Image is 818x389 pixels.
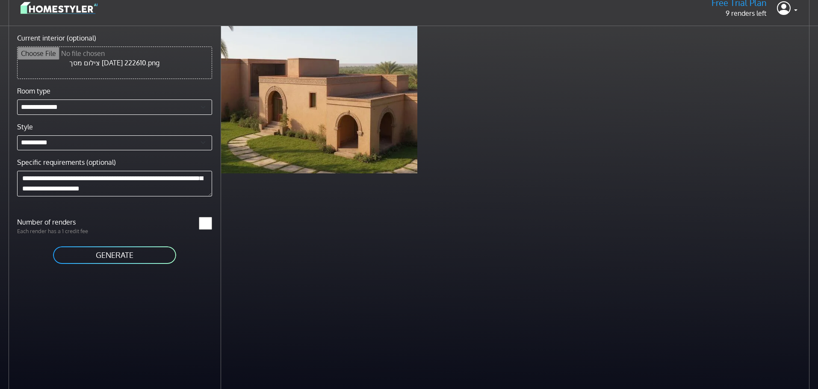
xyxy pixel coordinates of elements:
label: Current interior (optional) [17,33,96,43]
label: Number of renders [12,217,115,227]
p: 9 renders left [712,8,767,18]
p: less than a minute ago [280,45,359,53]
button: GENERATE [52,246,177,265]
label: Room type [17,86,50,96]
img: logo-3de290ba35641baa71223ecac5eacb59cb85b4c7fdf211dc9aaecaaee71ea2f8.svg [21,0,97,15]
label: Specific requirements (optional) [17,157,116,167]
p: Neoclassic house exterior [280,33,359,43]
label: Style [17,122,33,132]
p: Each render has a 1 credit fee [12,227,115,235]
